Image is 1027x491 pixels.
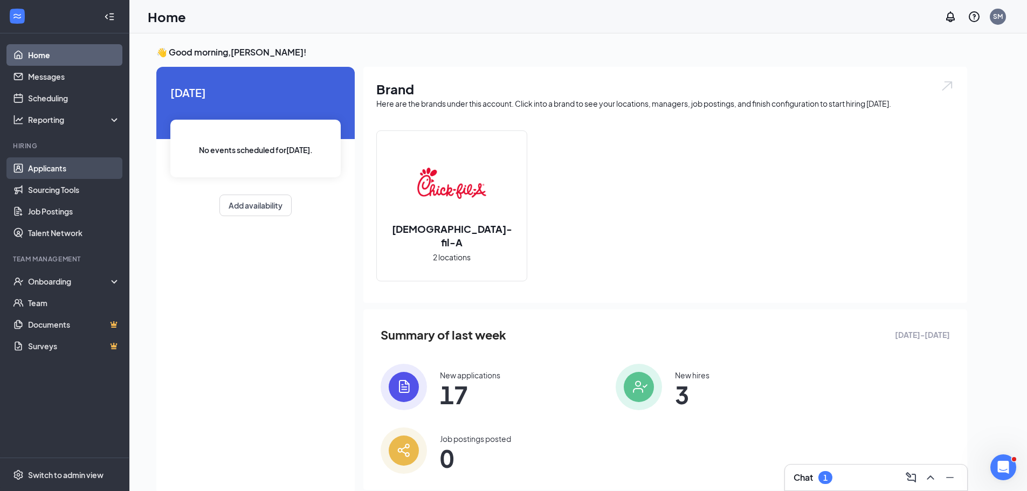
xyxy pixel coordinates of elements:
h1: Home [148,8,186,26]
span: 0 [440,448,511,468]
svg: Analysis [13,114,24,125]
div: 1 [823,473,828,482]
iframe: Intercom live chat [990,454,1016,480]
a: Job Postings [28,200,120,222]
a: Sourcing Tools [28,179,120,200]
span: Summary of last week [381,326,506,344]
h3: 👋 Good morning, [PERSON_NAME] ! [156,46,967,58]
a: Talent Network [28,222,120,244]
svg: Notifications [944,10,957,23]
a: Messages [28,66,120,87]
div: Team Management [13,254,118,264]
div: Switch to admin view [28,469,104,480]
span: 17 [440,385,500,404]
div: New hires [675,370,709,381]
img: icon [381,427,427,474]
img: icon [616,364,662,410]
button: ComposeMessage [902,469,920,486]
span: No events scheduled for [DATE] . [199,144,313,156]
svg: Collapse [104,11,115,22]
a: DocumentsCrown [28,314,120,335]
div: Here are the brands under this account. Click into a brand to see your locations, managers, job p... [376,98,954,109]
button: Add availability [219,195,292,216]
a: Team [28,292,120,314]
div: New applications [440,370,500,381]
svg: ChevronUp [924,471,937,484]
svg: Minimize [943,471,956,484]
img: icon [381,364,427,410]
div: Job postings posted [440,433,511,444]
a: Home [28,44,120,66]
div: Reporting [28,114,121,125]
a: SurveysCrown [28,335,120,357]
img: open.6027fd2a22e1237b5b06.svg [940,80,954,92]
span: 3 [675,385,709,404]
a: Scheduling [28,87,120,109]
h2: [DEMOGRAPHIC_DATA]-fil-A [377,222,527,249]
span: [DATE] [170,84,341,101]
div: Onboarding [28,276,111,287]
h3: Chat [794,472,813,483]
button: ChevronUp [922,469,939,486]
svg: WorkstreamLogo [12,11,23,22]
svg: ComposeMessage [905,471,918,484]
div: Hiring [13,141,118,150]
a: Applicants [28,157,120,179]
span: 2 locations [433,251,471,263]
div: SM [993,12,1003,21]
svg: UserCheck [13,276,24,287]
span: [DATE] - [DATE] [895,329,950,341]
img: Chick-fil-A [417,149,486,218]
button: Minimize [941,469,959,486]
h1: Brand [376,80,954,98]
svg: Settings [13,469,24,480]
svg: QuestionInfo [968,10,981,23]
